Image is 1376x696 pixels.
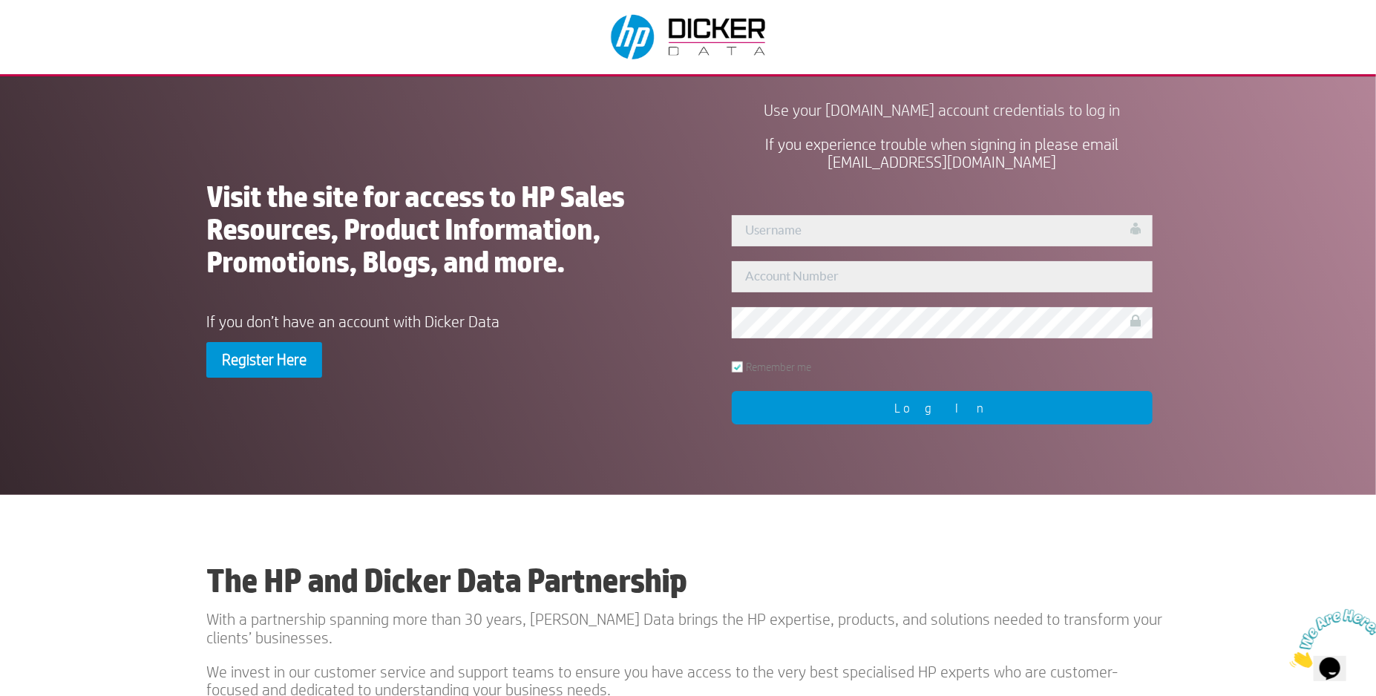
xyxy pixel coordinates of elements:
span: Use your [DOMAIN_NAME] account credentials to log in [764,101,1120,119]
span: If you don’t have an account with Dicker Data [206,312,499,330]
input: Account Number [732,261,1153,292]
input: Log In [732,391,1153,424]
label: Remember me [732,361,812,372]
h1: Visit the site for access to HP Sales Resources, Product Information, Promotions, Blogs, and more. [206,180,661,286]
a: Register Here [206,342,322,378]
img: Chat attention grabber [6,6,98,65]
iframe: chat widget [1284,603,1376,674]
p: With a partnership spanning more than 30 years, [PERSON_NAME] Data brings the HP expertise, produ... [206,610,1170,662]
input: Username [732,215,1153,246]
img: Dicker Data & HP [602,7,777,67]
b: The HP and Dicker Data Partnership [206,561,687,600]
span: If you experience trouble when signing in please email [EMAIL_ADDRESS][DOMAIN_NAME] [765,135,1118,171]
